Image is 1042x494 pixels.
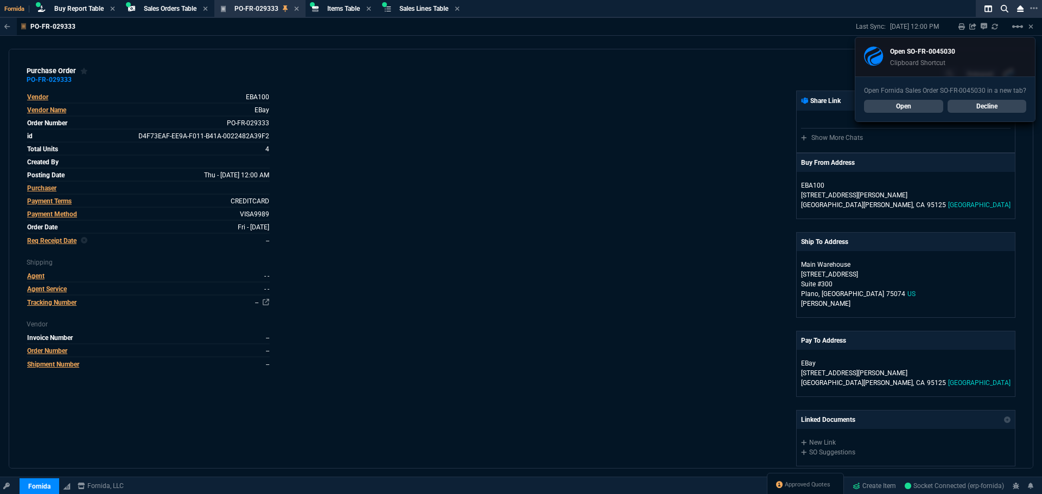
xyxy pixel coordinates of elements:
[916,379,925,387] span: CA
[27,285,67,293] span: Agent Service
[265,145,269,153] span: 4
[266,334,269,342] span: --
[27,118,270,130] tr: undefined
[801,158,855,168] p: Buy From Address
[27,105,66,115] div: Vendor Name
[27,79,72,81] div: PO-FR-029333
[81,236,87,246] nx-icon: Clear selected rep
[227,119,269,127] a: PO-FR-029333
[30,22,75,31] p: PO-FR-029333
[231,197,269,205] span: CREDITCARD
[27,297,270,308] tr: undefined
[240,210,269,218] span: VISA9989
[801,134,863,142] a: Show More Chats
[27,209,270,221] tr: undefined
[138,132,269,140] span: See Marketplace Order
[27,271,270,283] tr: undefined
[886,290,905,298] span: 75074
[455,5,460,14] nx-icon: Close Tab
[399,5,448,12] span: Sales Lines Table
[801,201,914,209] span: [GEOGRAPHIC_DATA][PERSON_NAME],
[27,131,270,143] tr: See Marketplace Order
[864,100,943,113] a: Open
[27,67,88,75] div: purchase order
[948,379,1011,387] span: [GEOGRAPHIC_DATA]
[27,170,270,182] tr: undefined
[238,223,269,231] span: When the order was created
[785,480,830,489] span: Approved Quotes
[801,181,905,190] p: EBA100
[27,237,77,245] span: Req Receipt Date
[266,347,269,355] a: --
[27,132,33,140] span: id
[27,184,56,192] span: Purchaser
[1013,2,1028,15] nx-icon: Close Workbench
[246,93,269,101] span: EBA100
[27,197,72,205] span: Payment Terms
[27,319,270,329] p: Vendor
[907,290,916,298] span: US
[890,59,955,67] p: Clipboard Shortcut
[822,290,884,298] span: [GEOGRAPHIC_DATA]
[27,92,270,104] tr: undefined
[927,201,946,209] span: 95125
[801,190,1011,200] p: [STREET_ADDRESS][PERSON_NAME]
[327,5,360,12] span: Items Table
[27,334,73,342] span: Invoice Number
[801,358,905,368] p: EBay
[294,5,299,14] nx-icon: Close Tab
[801,336,846,345] p: Pay To Address
[27,105,270,117] tr: undefined
[4,5,29,12] span: Fornida
[27,361,79,368] span: Shipment Number
[144,5,196,12] span: Sales Orders Table
[1011,20,1024,33] mat-icon: Example home icon
[27,92,48,102] div: Vendor
[890,47,955,56] p: Open SO-FR-0045030
[27,119,67,127] span: Order Number
[268,158,269,166] span: undefined
[905,481,1004,491] a: UsTDLbHNKU8iFuSRAANf
[27,171,65,179] span: Posting Date
[54,5,104,12] span: Buy Report Table
[1030,3,1038,14] nx-icon: Open New Tab
[27,223,58,231] span: Order Date
[848,478,900,494] a: Create Item
[948,100,1027,113] a: Decline
[916,201,925,209] span: CA
[366,5,371,14] nx-icon: Close Tab
[27,284,270,296] tr: undefined
[234,5,278,12] span: PO-FR-029333
[801,438,1011,447] a: New Link
[27,345,270,357] tr: undefined
[266,237,269,245] span: --
[4,23,10,30] nx-icon: Back to Table
[856,22,890,31] p: Last Sync:
[801,368,1011,378] p: [STREET_ADDRESS][PERSON_NAME]
[27,145,58,153] span: Total Units
[203,5,208,14] nx-icon: Close Tab
[980,2,996,15] nx-icon: Split Panels
[27,222,270,234] tr: When the order was created
[110,5,115,14] nx-icon: Close Tab
[801,96,841,106] p: Share Link
[801,290,819,298] span: Plano,
[27,299,77,306] span: Tracking Number
[27,258,270,267] p: Shipping
[27,272,45,280] span: Agent
[948,201,1011,209] span: [GEOGRAPHIC_DATA]
[801,299,1011,309] p: [PERSON_NAME]
[74,481,127,491] a: msbcCompanyName
[996,2,1013,15] nx-icon: Search
[927,379,946,387] span: 95125
[801,279,1011,289] p: Suite #300
[80,67,88,75] div: Add to Watchlist
[204,171,269,179] span: 2025-10-02T00:00:00.000Z
[890,22,939,31] p: [DATE] 12:00 PM
[27,332,270,344] tr: undefined
[801,415,855,425] p: Linked Documents
[801,237,848,247] p: Ship To Address
[801,379,914,387] span: [GEOGRAPHIC_DATA][PERSON_NAME],
[864,86,1026,95] p: Open Fornida Sales Order SO-FR-0045030 in a new tab?
[255,106,269,114] span: EBay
